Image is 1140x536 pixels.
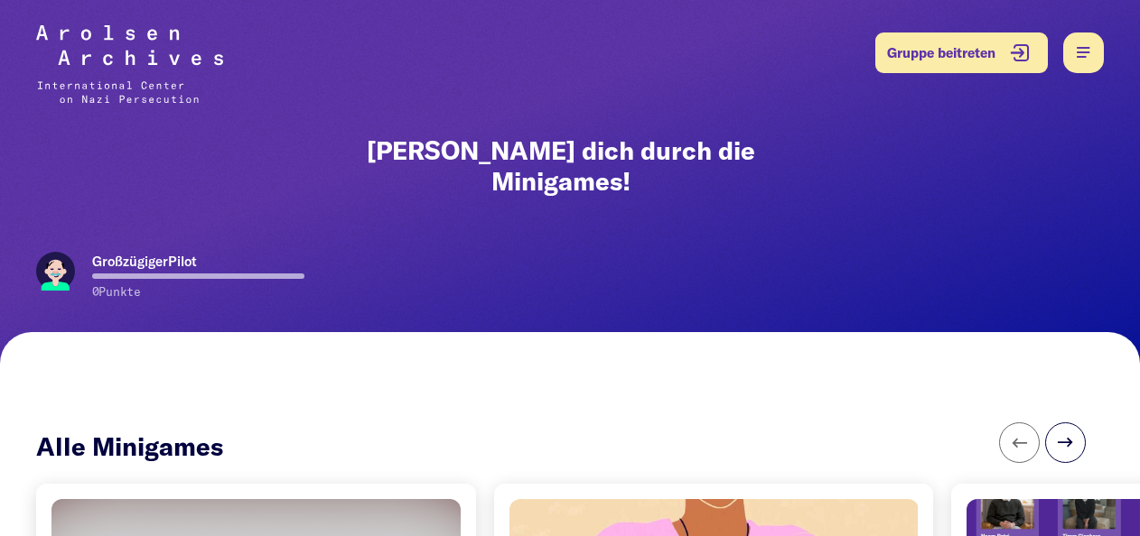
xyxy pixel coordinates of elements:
img: sleepy.svg [36,252,75,291]
h1: [PERSON_NAME] dich durch die Minigames! [304,135,819,196]
strong: GroßzügigerPilot [92,253,197,269]
span: Punkte [98,284,140,299]
span: 0 [92,284,141,299]
h5: Alle Minigames [36,431,223,462]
